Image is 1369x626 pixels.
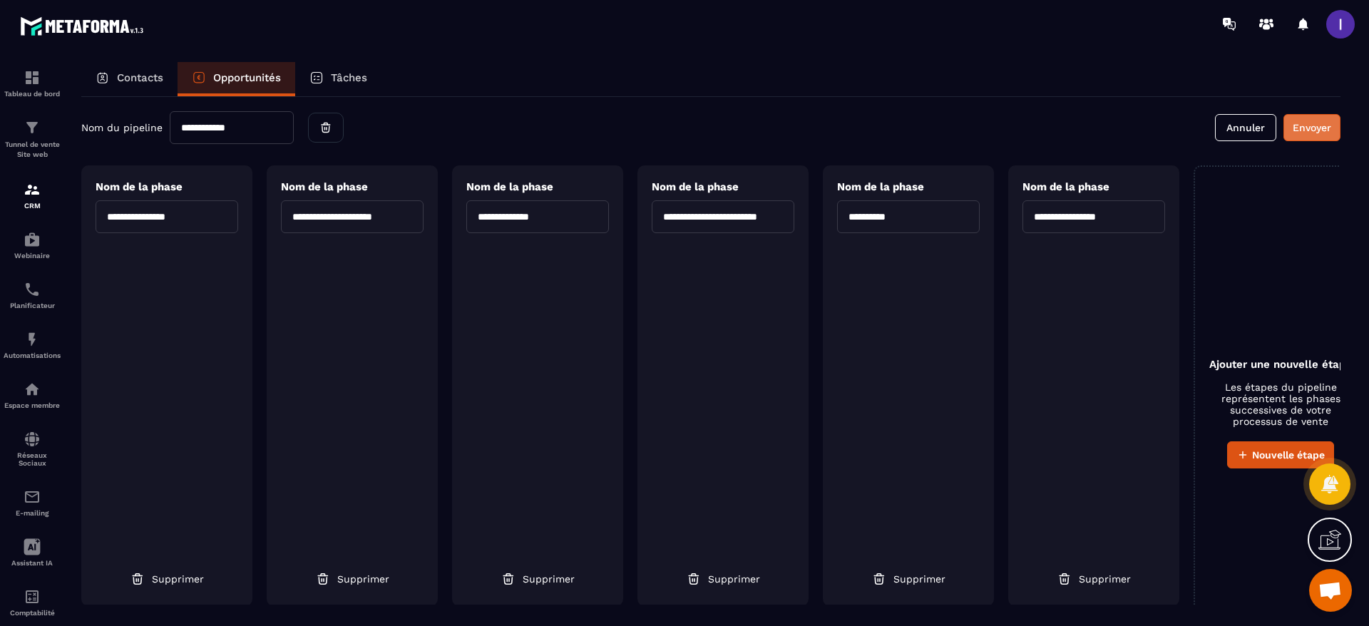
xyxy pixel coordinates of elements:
button: Supprimer [305,566,400,592]
span: Nom de la phase [652,180,739,193]
a: Opportunités [178,62,295,96]
p: Contacts [117,71,163,84]
a: social-networksocial-networkRéseaux Sociaux [4,420,61,478]
div: Ouvrir le chat [1309,569,1352,612]
p: Ajouter une nouvelle étape [1209,358,1352,371]
button: Nouvelle étape [1227,441,1334,468]
span: Nouvelle étape [1252,448,1325,462]
a: formationformationTableau de bord [4,58,61,108]
button: Supprimer [120,566,215,592]
img: social-network [24,431,41,448]
span: Nom de la phase [837,180,924,193]
button: Supprimer [676,566,771,592]
img: scheduler [24,281,41,298]
p: Comptabilité [4,609,61,617]
button: Supprimer [861,566,956,592]
p: Opportunités [213,71,281,84]
p: E-mailing [4,509,61,517]
a: automationsautomationsWebinaire [4,220,61,270]
span: Supprimer [708,572,760,586]
img: email [24,488,41,506]
p: Réseaux Sociaux [4,451,61,467]
button: Envoyer [1283,114,1340,141]
p: Assistant IA [4,559,61,567]
span: Nom de la phase [281,180,368,193]
p: Espace membre [4,401,61,409]
p: Planificateur [4,302,61,309]
span: Supprimer [1079,572,1131,586]
button: Annuler [1215,114,1276,141]
p: Les étapes du pipeline représentent les phases successives de votre processus de vente [1209,381,1352,427]
span: Nom du pipeline [81,122,163,133]
span: Supprimer [337,572,389,586]
p: Tâches [331,71,367,84]
p: Tableau de bord [4,90,61,98]
img: formation [24,119,41,136]
span: Nom de la phase [466,180,553,193]
img: automations [24,231,41,248]
img: automations [24,381,41,398]
button: Supprimer [491,566,585,592]
p: CRM [4,202,61,210]
img: automations [24,331,41,348]
img: logo [20,13,148,39]
img: accountant [24,588,41,605]
p: Webinaire [4,252,61,260]
a: Assistant IA [4,528,61,578]
img: formation [24,181,41,198]
a: Tâches [295,62,381,96]
p: Tunnel de vente Site web [4,140,61,160]
p: Automatisations [4,352,61,359]
a: formationformationTunnel de vente Site web [4,108,61,170]
a: automationsautomationsEspace membre [4,370,61,420]
span: Supprimer [152,572,204,586]
a: schedulerschedulerPlanificateur [4,270,61,320]
a: formationformationCRM [4,170,61,220]
span: Nom de la phase [1022,180,1109,193]
span: Supprimer [893,572,945,586]
button: Supprimer [1047,566,1142,592]
a: Contacts [81,62,178,96]
img: formation [24,69,41,86]
span: Nom de la phase [96,180,183,193]
a: emailemailE-mailing [4,478,61,528]
span: Supprimer [523,572,575,586]
a: automationsautomationsAutomatisations [4,320,61,370]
